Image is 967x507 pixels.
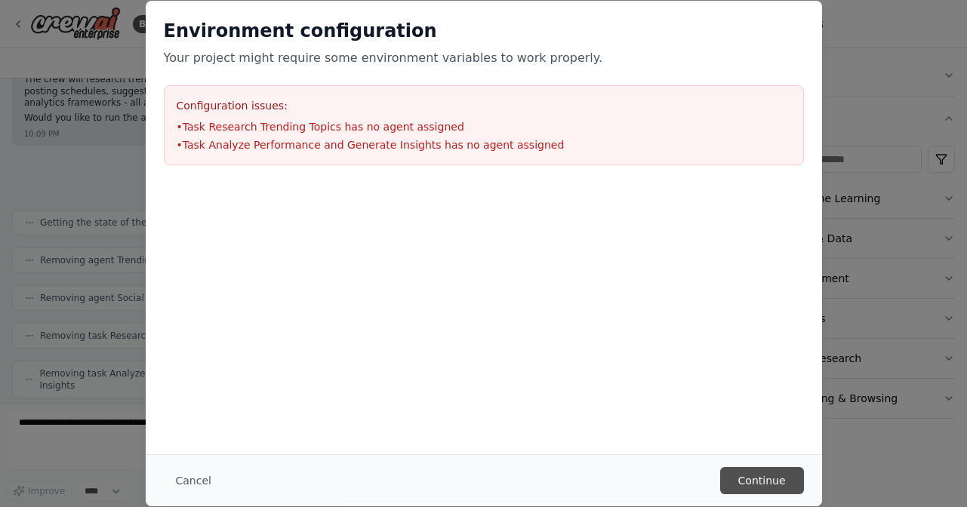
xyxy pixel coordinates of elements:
[177,119,791,134] li: • Task Research Trending Topics has no agent assigned
[177,98,791,113] h3: Configuration issues:
[164,49,804,67] p: Your project might require some environment variables to work properly.
[720,467,804,494] button: Continue
[164,467,223,494] button: Cancel
[164,19,804,43] h2: Environment configuration
[177,137,791,152] li: • Task Analyze Performance and Generate Insights has no agent assigned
